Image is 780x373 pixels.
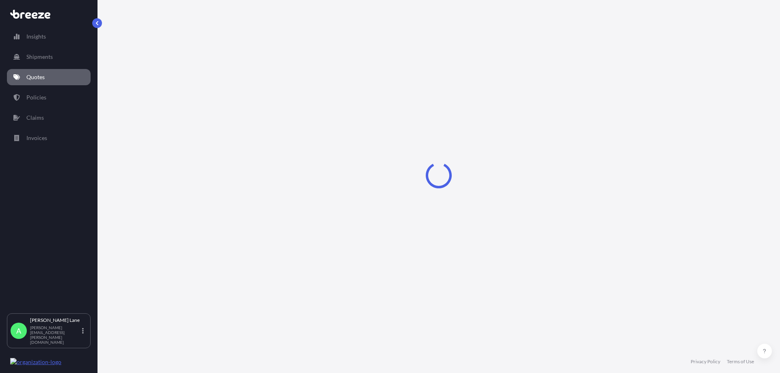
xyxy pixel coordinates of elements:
[16,327,21,335] span: A
[7,49,91,65] a: Shipments
[727,358,754,365] a: Terms of Use
[30,317,80,323] p: [PERSON_NAME] Lane
[26,93,46,101] p: Policies
[10,358,61,366] img: organization-logo
[26,53,53,61] p: Shipments
[26,73,45,81] p: Quotes
[691,358,720,365] a: Privacy Policy
[26,114,44,122] p: Claims
[7,28,91,45] a: Insights
[30,325,80,345] p: [PERSON_NAME][EMAIL_ADDRESS][PERSON_NAME][DOMAIN_NAME]
[7,89,91,106] a: Policies
[7,110,91,126] a: Claims
[7,69,91,85] a: Quotes
[26,134,47,142] p: Invoices
[7,130,91,146] a: Invoices
[26,32,46,41] p: Insights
